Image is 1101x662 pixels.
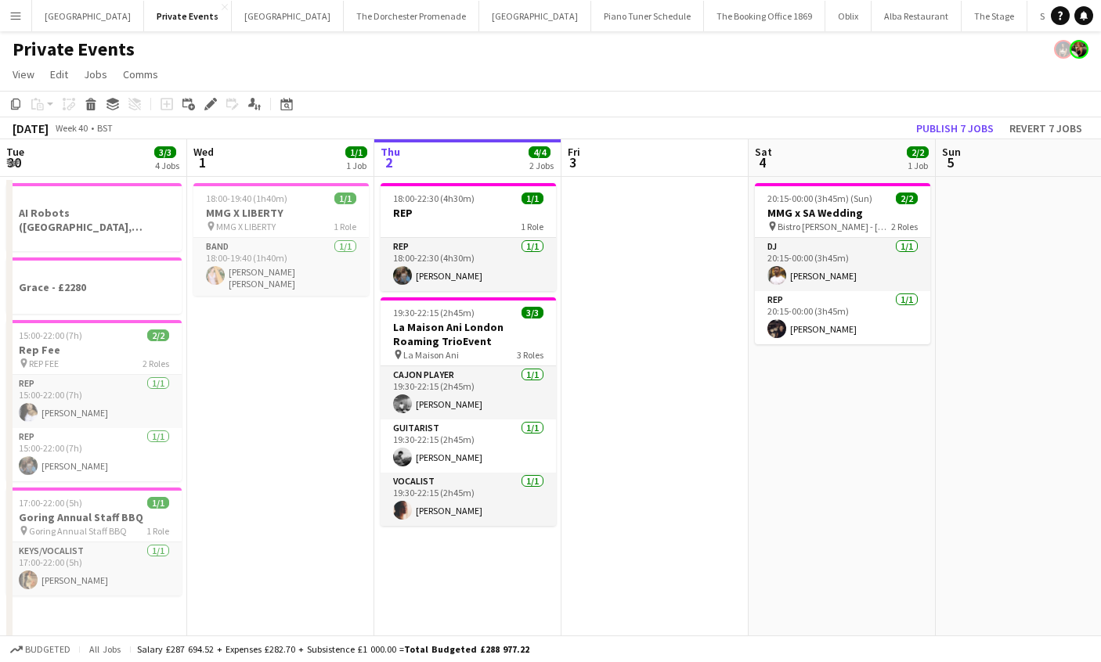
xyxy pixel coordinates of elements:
[591,1,704,31] button: Piano Tuner Schedule
[517,349,543,361] span: 3 Roles
[346,160,366,171] div: 1 Job
[529,160,554,171] div: 2 Jobs
[13,121,49,136] div: [DATE]
[147,497,169,509] span: 1/1
[1003,118,1088,139] button: Revert 7 jobs
[137,643,529,655] div: Salary £287 694.52 + Expenses £282.70 + Subsistence £1 000.00 =
[907,146,929,158] span: 2/2
[19,329,82,341] span: 15:00-22:00 (7h)
[147,329,169,341] span: 2/2
[753,153,772,171] span: 4
[755,183,930,344] app-job-card: 20:15-00:00 (3h45m) (Sun)2/2MMG x SA Wedding Bistro [PERSON_NAME] - [GEOGRAPHIC_DATA]2 RolesDJ1/1...
[143,358,169,369] span: 2 Roles
[529,146,550,158] span: 4/4
[767,192,872,204] span: 20:15-00:00 (3h45m) (Sun)
[393,192,475,204] span: 18:00-22:30 (4h30m)
[393,307,475,318] span: 19:30-22:15 (2h45m)
[345,146,367,158] span: 1/1
[1070,40,1088,59] app-user-avatar: Rosie Skuse
[25,644,70,655] span: Budgeted
[381,366,556,419] app-card-role: Cajon Player1/119:30-22:15 (2h45m)[PERSON_NAME]
[522,192,543,204] span: 1/1
[334,192,356,204] span: 1/1
[117,64,164,85] a: Comms
[381,145,400,159] span: Thu
[193,238,369,296] app-card-role: Band1/118:00-19:40 (1h40m)[PERSON_NAME] [PERSON_NAME]
[381,238,556,291] app-card-role: Rep1/118:00-22:30 (4h30m)[PERSON_NAME]
[6,280,182,294] h3: Grace - £2280
[8,641,73,658] button: Budgeted
[193,145,214,159] span: Wed
[381,473,556,526] app-card-role: Vocalist1/119:30-22:15 (2h45m)[PERSON_NAME]
[6,428,182,481] app-card-role: Rep1/115:00-22:00 (7h)[PERSON_NAME]
[6,206,182,234] h3: AI Robots ([GEOGRAPHIC_DATA], [PERSON_NAME], [GEOGRAPHIC_DATA], [PERSON_NAME]) £300 per person
[908,160,928,171] div: 1 Job
[344,1,479,31] button: The Dorchester Promenade
[144,1,232,31] button: Private Events
[84,67,107,81] span: Jobs
[565,153,580,171] span: 3
[193,183,369,296] app-job-card: 18:00-19:40 (1h40m)1/1MMG X LIBERTY MMG X LIBERTY1 RoleBand1/118:00-19:40 (1h40m)[PERSON_NAME] [P...
[146,525,169,537] span: 1 Role
[6,488,182,595] app-job-card: 17:00-22:00 (5h)1/1Goring Annual Staff BBQ Goring Annual Staff BBQ1 RoleKeys/Vocalist1/117:00-22:...
[13,38,135,61] h1: Private Events
[479,1,591,31] button: [GEOGRAPHIC_DATA]
[6,510,182,524] h3: Goring Annual Staff BBQ
[19,497,82,509] span: 17:00-22:00 (5h)
[381,206,556,220] h3: REP
[568,145,580,159] span: Fri
[755,145,772,159] span: Sat
[755,291,930,344] app-card-role: Rep1/120:15-00:00 (3h45m)[PERSON_NAME]
[704,1,825,31] button: The Booking Office 1869
[29,525,127,537] span: Goring Annual Staff BBQ
[155,160,179,171] div: 4 Jobs
[521,221,543,232] span: 1 Role
[825,1,872,31] button: Oblix
[381,297,556,526] app-job-card: 19:30-22:15 (2h45m)3/3La Maison Ani London Roaming TrioEvent La Maison Ani3 RolesCajon Player1/11...
[6,64,41,85] a: View
[29,358,59,369] span: REP FEE
[78,64,114,85] a: Jobs
[381,419,556,473] app-card-role: Guitarist1/119:30-22:15 (2h45m)[PERSON_NAME]
[154,146,176,158] span: 3/3
[13,67,34,81] span: View
[191,153,214,171] span: 1
[910,118,1000,139] button: Publish 7 jobs
[381,183,556,291] app-job-card: 18:00-22:30 (4h30m)1/1REP1 RoleRep1/118:00-22:30 (4h30m)[PERSON_NAME]
[50,67,68,81] span: Edit
[378,153,400,171] span: 2
[962,1,1027,31] button: The Stage
[891,221,918,232] span: 2 Roles
[942,145,961,159] span: Sun
[52,122,91,134] span: Week 40
[6,343,182,357] h3: Rep Fee
[193,206,369,220] h3: MMG X LIBERTY
[6,375,182,428] app-card-role: Rep1/115:00-22:00 (7h)[PERSON_NAME]
[32,1,144,31] button: [GEOGRAPHIC_DATA]
[522,307,543,318] span: 3/3
[86,643,124,655] span: All jobs
[6,320,182,481] app-job-card: 15:00-22:00 (7h)2/2Rep Fee REP FEE2 RolesRep1/115:00-22:00 (7h)[PERSON_NAME]Rep1/115:00-22:00 (7h...
[755,206,930,220] h3: MMG x SA Wedding
[6,183,182,251] app-job-card: AI Robots ([GEOGRAPHIC_DATA], [PERSON_NAME], [GEOGRAPHIC_DATA], [PERSON_NAME]) £300 per person
[896,192,918,204] span: 2/2
[404,643,529,655] span: Total Budgeted £288 977.22
[6,145,24,159] span: Tue
[232,1,344,31] button: [GEOGRAPHIC_DATA]
[872,1,962,31] button: Alba Restaurant
[778,221,891,232] span: Bistro [PERSON_NAME] - [GEOGRAPHIC_DATA]
[403,349,459,361] span: La Maison Ani
[1054,40,1073,59] app-user-avatar: Helena Debono
[6,257,182,314] app-job-card: Grace - £2280
[381,320,556,348] h3: La Maison Ani London Roaming TrioEvent
[4,153,24,171] span: 30
[334,221,356,232] span: 1 Role
[44,64,74,85] a: Edit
